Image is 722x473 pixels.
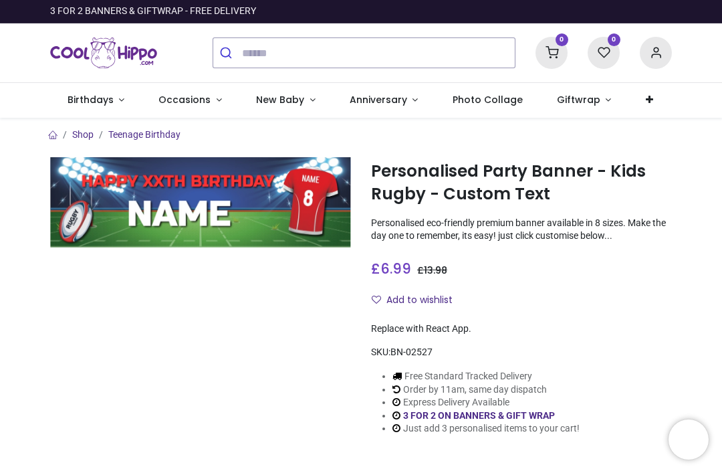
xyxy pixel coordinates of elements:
li: Just add 3 personalised items to your cart! [392,422,580,436]
sup: 0 [556,33,568,46]
span: 13.98 [424,264,447,277]
span: Occasions [158,93,211,106]
i: Add to wishlist [372,295,381,304]
img: Cool Hippo [50,34,157,72]
span: BN-02527 [390,347,433,357]
iframe: Brevo live chat [669,419,709,460]
p: Personalised eco-friendly premium banner available in 8 sizes. Make the day one to remember, its ... [371,217,672,243]
a: 0 [535,47,568,58]
span: Giftwrap [557,93,600,106]
a: 3 FOR 2 ON BANNERS & GIFT WRAP [403,410,555,421]
span: £ [417,264,447,277]
span: Anniversary [350,93,407,106]
li: Free Standard Tracked Delivery [392,370,580,383]
h1: Personalised Party Banner - Kids Rugby - Custom Text [371,160,672,206]
a: Giftwrap [539,83,628,118]
span: New Baby [256,93,304,106]
a: Birthdays [50,83,142,118]
span: 6.99 [380,259,411,278]
span: Birthdays [68,93,114,106]
a: Occasions [142,83,239,118]
sup: 0 [608,33,620,46]
a: Logo of Cool Hippo [50,34,157,72]
a: New Baby [239,83,333,118]
span: £ [371,259,411,278]
a: Anniversary [332,83,435,118]
img: Personalised Party Banner - Kids Rugby - Custom Text [50,157,351,248]
iframe: Customer reviews powered by Trustpilot [391,5,672,18]
a: 0 [588,47,620,58]
div: 3 FOR 2 BANNERS & GIFTWRAP - FREE DELIVERY [50,5,256,18]
a: Shop [72,129,94,140]
button: Submit [213,38,242,68]
span: Photo Collage [453,93,523,106]
div: Replace with React App. [371,322,672,336]
div: SKU: [371,346,672,359]
li: Express Delivery Available [392,396,580,409]
li: Order by 11am, same day dispatch [392,383,580,397]
button: Add to wishlistAdd to wishlist [371,289,464,312]
a: Teenage Birthday [108,129,180,140]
